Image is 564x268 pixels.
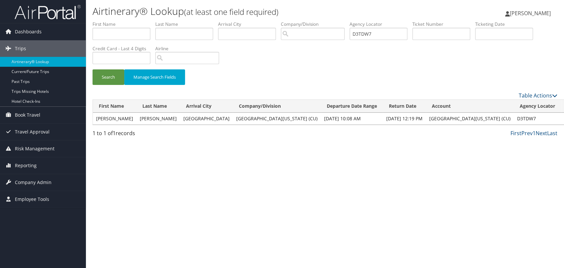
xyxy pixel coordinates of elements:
label: Company/Division [281,21,350,27]
small: (at least one field required) [184,6,279,17]
th: Company/Division [233,100,321,113]
td: [GEOGRAPHIC_DATA][US_STATE] (CU) [426,113,514,125]
td: [DATE] 10:08 AM [321,113,383,125]
td: D3TDW7 [514,113,561,125]
span: Risk Management [15,140,55,157]
td: [GEOGRAPHIC_DATA] [180,113,233,125]
label: Last Name [155,21,218,27]
img: airportal-logo.png [15,4,81,20]
td: [DATE] 12:19 PM [383,113,426,125]
label: Agency Locator [350,21,412,27]
label: Arrival City [218,21,281,27]
th: Departure Date Range: activate to sort column ascending [321,100,383,113]
span: Reporting [15,157,37,174]
td: [PERSON_NAME] [136,113,180,125]
a: Prev [521,130,533,137]
a: Next [536,130,547,137]
label: Ticketing Date [475,21,538,27]
a: Table Actions [519,92,557,99]
th: Agency Locator: activate to sort column ascending [514,100,561,113]
h1: Airtinerary® Lookup [93,4,402,18]
span: 1 [113,130,116,137]
td: [GEOGRAPHIC_DATA][US_STATE] (CU) [233,113,321,125]
button: Manage Search Fields [124,69,185,85]
div: 1 to 1 of records [93,129,201,140]
th: First Name: activate to sort column ascending [93,100,136,113]
label: Ticket Number [412,21,475,27]
a: 1 [533,130,536,137]
th: Account: activate to sort column ascending [426,100,514,113]
span: Company Admin [15,174,52,191]
a: [PERSON_NAME] [505,3,557,23]
span: Dashboards [15,23,42,40]
th: Arrival City: activate to sort column ascending [180,100,233,113]
label: First Name [93,21,155,27]
span: Travel Approval [15,124,50,140]
label: Credit Card - Last 4 Digits [93,45,155,52]
span: Book Travel [15,107,40,123]
th: Last Name: activate to sort column ascending [136,100,180,113]
span: [PERSON_NAME] [510,10,551,17]
th: Return Date: activate to sort column ascending [383,100,426,113]
span: Trips [15,40,26,57]
button: Search [93,69,124,85]
label: Airline [155,45,224,52]
a: Last [547,130,557,137]
span: Employee Tools [15,191,49,208]
a: First [510,130,521,137]
td: [PERSON_NAME] [93,113,136,125]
